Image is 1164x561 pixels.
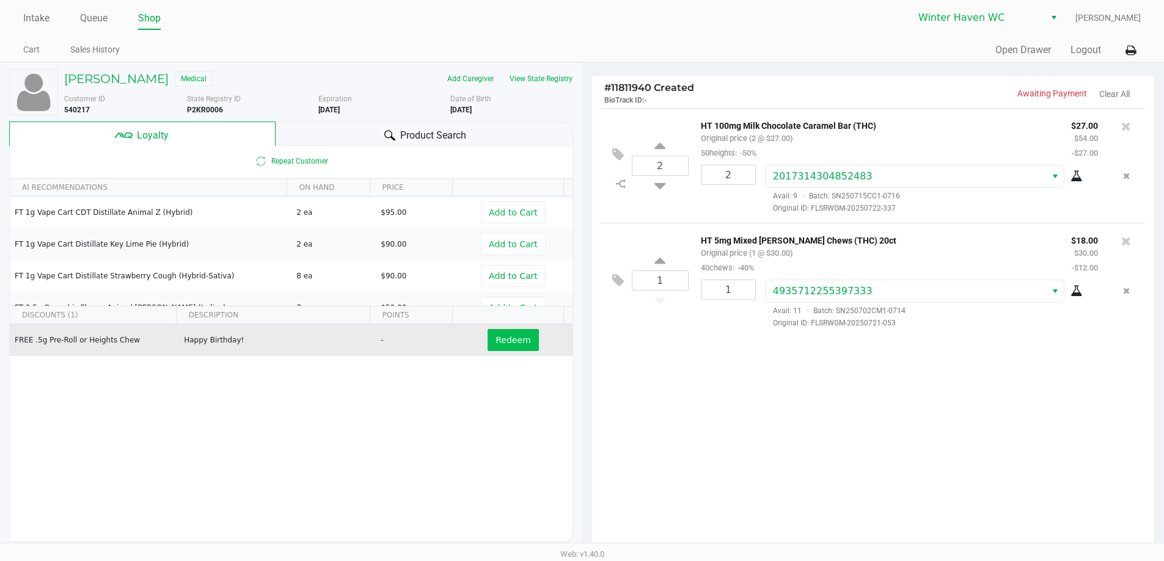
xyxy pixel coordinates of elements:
[1046,280,1064,302] button: Select
[381,272,406,280] span: $90.00
[610,176,632,192] inline-svg: Split item qty to new line
[604,96,644,104] span: BioTrack ID:
[176,306,370,324] th: DESCRIPTION
[481,201,546,223] button: Add to Cart
[773,285,873,297] span: 4935712255397333
[765,306,906,315] span: Avail: 11 Batch: SN250702CM1-0714
[1118,165,1135,187] button: Remove the package from the orderLine
[1046,165,1064,187] button: Select
[489,239,538,249] span: Add to Cart
[773,170,873,182] span: 2017314304852483
[187,95,241,103] span: State Registry ID
[64,71,169,86] h5: [PERSON_NAME]
[995,43,1051,57] button: Open Drawer
[10,154,573,168] span: Repeat Customer
[488,329,538,351] button: Redeem
[291,260,375,292] td: 8 ea
[291,197,375,228] td: 2 ea
[137,128,169,143] span: Loyalty
[375,324,459,356] td: -
[318,106,340,114] b: [DATE]
[1072,148,1098,157] small: -$27.00
[291,228,375,260] td: 2 ea
[450,95,491,103] span: Date of Birth
[1071,118,1098,131] p: $27.00
[701,233,1053,245] p: HT 5mg Mixed [PERSON_NAME] Chews (THC) 20ct
[370,306,453,324] th: POINTS
[701,248,792,258] small: Original price (1 @ $30.00)
[23,42,40,57] a: Cart
[10,306,176,324] th: DISCOUNTS (1)
[10,228,291,260] td: FT 1g Vape Cart Distillate Key Lime Pie (Hybrid)
[187,106,223,114] b: P2KR0006
[604,82,611,93] span: #
[1099,88,1130,101] button: Clear All
[138,10,161,27] a: Shop
[70,42,120,57] a: Sales History
[10,306,573,508] div: Data table
[873,87,1087,100] p: Awaiting Payment
[175,71,213,86] span: Medical
[64,106,90,114] b: 540217
[10,324,178,356] td: FREE .5g Pre-Roll or Heights Chew
[604,82,694,93] span: 11811940 Created
[10,179,287,197] th: AI RECOMMENDATIONS
[644,96,647,104] span: -
[737,148,756,157] span: -50%
[701,134,792,143] small: Original price (2 @ $27.00)
[701,118,1053,131] p: HT 100mg Milk Chocolate Caramel Bar (THC)
[10,179,573,306] div: Data table
[381,303,406,312] span: $50.00
[10,292,291,324] td: FT 3.5g Cannabis Flower Animal [PERSON_NAME] (Indica)
[1118,280,1135,302] button: Remove the package from the orderLine
[400,128,466,143] span: Product Search
[1074,134,1098,143] small: $54.00
[560,549,604,559] span: Web: v1.40.0
[481,265,546,287] button: Add to Cart
[291,292,375,324] td: 7 ea
[489,271,538,281] span: Add to Cart
[1074,248,1098,258] small: $30.00
[489,303,538,313] span: Add to Cart
[178,324,375,356] td: Happy Birthday!
[481,233,546,255] button: Add to Cart
[370,179,453,197] th: PRICE
[481,297,546,319] button: Add to Cart
[1071,43,1101,57] button: Logout
[23,10,49,27] a: Intake
[918,10,1038,25] span: Winter Haven WC
[381,208,406,217] span: $95.00
[439,69,502,89] button: Add Caregiver
[1075,12,1141,24] span: [PERSON_NAME]
[80,10,108,27] a: Queue
[496,335,530,345] span: Redeem
[802,306,813,315] span: ·
[734,263,754,272] span: -40%
[318,95,352,103] span: Expiration
[701,263,754,272] small: 40chews:
[489,208,538,217] span: Add to Cart
[1072,263,1098,272] small: -$12.00
[701,148,756,157] small: 50heights:
[765,317,1098,328] span: Original ID: FLSRWGM-20250721-053
[10,260,291,292] td: FT 1g Vape Cart Distillate Strawberry Cough (Hybrid-Sativa)
[64,95,105,103] span: Customer ID
[797,192,809,200] span: ·
[450,106,472,114] b: [DATE]
[1071,233,1098,245] p: $18.00
[765,192,900,200] span: Avail: 9 Batch: SN250715CC1-0716
[502,69,573,89] button: View State Registry
[765,203,1098,214] span: Original ID: FLSRWGM-20250722-337
[254,154,268,168] inline-svg: Is repeat customer
[1045,7,1063,29] button: Select
[10,197,291,228] td: FT 1g Vape Cart CDT Distillate Animal Z (Hybrid)
[287,179,370,197] th: ON HAND
[381,240,406,248] span: $90.00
